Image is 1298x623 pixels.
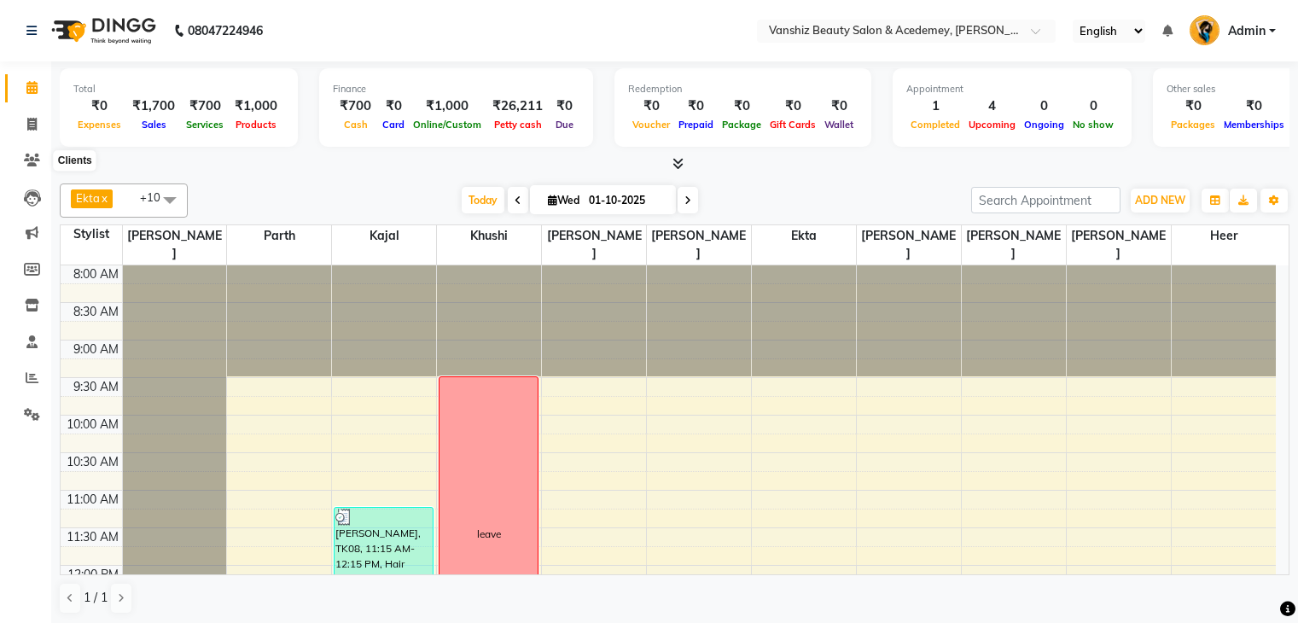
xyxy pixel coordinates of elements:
[765,96,820,116] div: ₹0
[227,225,331,247] span: parth
[628,82,858,96] div: Redemption
[1068,119,1118,131] span: No show
[1172,225,1276,247] span: Heer
[1167,96,1219,116] div: ₹0
[1228,22,1266,40] span: Admin
[906,119,964,131] span: Completed
[70,378,122,396] div: 9:30 AM
[63,416,122,434] div: 10:00 AM
[962,225,1066,265] span: [PERSON_NAME]
[752,225,856,247] span: Ekta
[1219,119,1289,131] span: Memberships
[647,225,751,265] span: [PERSON_NAME]
[378,96,409,116] div: ₹0
[486,96,550,116] div: ₹26,211
[332,225,436,247] span: kajal
[409,96,486,116] div: ₹1,000
[125,96,182,116] div: ₹1,700
[76,191,100,205] span: Ekta
[1219,96,1289,116] div: ₹0
[84,589,108,607] span: 1 / 1
[73,82,284,96] div: Total
[820,96,858,116] div: ₹0
[140,190,173,204] span: +10
[964,119,1020,131] span: Upcoming
[378,119,409,131] span: Card
[70,341,122,358] div: 9:00 AM
[718,96,765,116] div: ₹0
[765,119,820,131] span: Gift Cards
[409,119,486,131] span: Online/Custom
[584,188,669,213] input: 2025-10-01
[820,119,858,131] span: Wallet
[340,119,372,131] span: Cash
[73,96,125,116] div: ₹0
[674,119,718,131] span: Prepaid
[54,151,96,172] div: Clients
[490,119,546,131] span: Petty cash
[544,194,584,207] span: Wed
[1020,96,1068,116] div: 0
[70,265,122,283] div: 8:00 AM
[477,527,501,542] div: leave
[1131,189,1190,213] button: ADD NEW
[551,119,578,131] span: Due
[1020,119,1068,131] span: Ongoing
[971,187,1120,213] input: Search Appointment
[906,82,1118,96] div: Appointment
[906,96,964,116] div: 1
[44,7,160,55] img: logo
[182,119,228,131] span: Services
[123,225,227,265] span: [PERSON_NAME]
[100,191,108,205] a: x
[1068,96,1118,116] div: 0
[964,96,1020,116] div: 4
[674,96,718,116] div: ₹0
[437,225,541,247] span: khushi
[1190,15,1219,45] img: Admin
[550,96,579,116] div: ₹0
[63,453,122,471] div: 10:30 AM
[857,225,961,265] span: [PERSON_NAME]
[70,303,122,321] div: 8:30 AM
[231,119,281,131] span: Products
[333,96,378,116] div: ₹700
[1167,119,1219,131] span: Packages
[333,82,579,96] div: Finance
[462,187,504,213] span: Today
[718,119,765,131] span: Package
[542,225,646,265] span: [PERSON_NAME]
[137,119,171,131] span: Sales
[63,491,122,509] div: 11:00 AM
[64,566,122,584] div: 12:00 PM
[188,7,263,55] b: 08047224946
[1135,194,1185,207] span: ADD NEW
[628,119,674,131] span: Voucher
[1067,225,1171,265] span: [PERSON_NAME]
[73,119,125,131] span: Expenses
[228,96,284,116] div: ₹1,000
[182,96,228,116] div: ₹700
[61,225,122,243] div: Stylist
[63,528,122,546] div: 11:30 AM
[628,96,674,116] div: ₹0
[335,508,433,579] div: [PERSON_NAME], TK08, 11:15 AM-12:15 PM, Hair Treatment - [MEDICAL_DATA] Tretment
